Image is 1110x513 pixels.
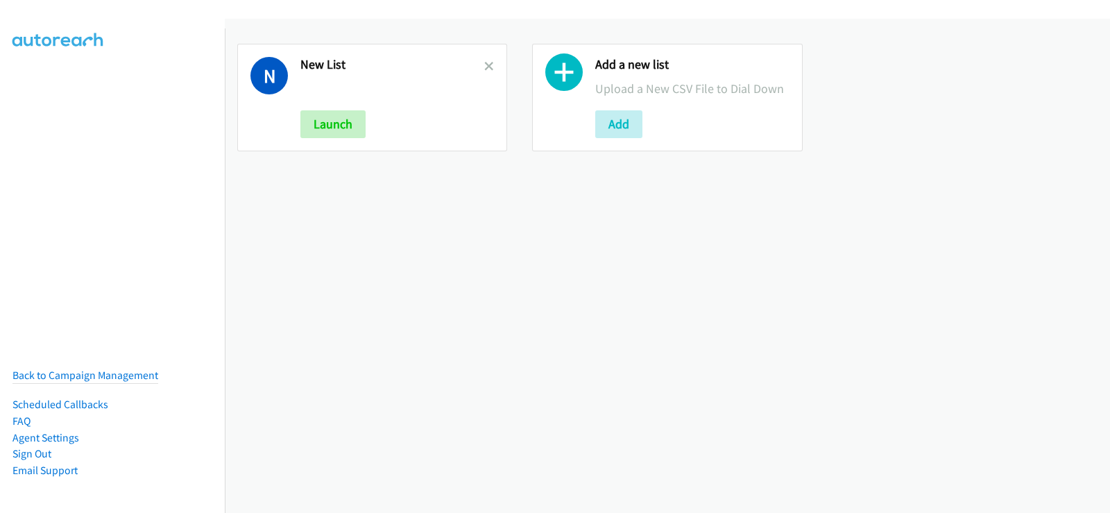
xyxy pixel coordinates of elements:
a: Back to Campaign Management [12,369,158,382]
a: Email Support [12,464,78,477]
button: Add [595,110,642,138]
p: Upload a New CSV File to Dial Down [595,79,789,98]
a: Scheduled Callbacks [12,398,108,411]
a: Sign Out [12,447,51,460]
button: Launch [300,110,366,138]
a: Agent Settings [12,431,79,444]
h1: N [250,57,288,94]
h2: Add a new list [595,57,789,73]
h2: New List [300,57,484,73]
a: FAQ [12,414,31,428]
